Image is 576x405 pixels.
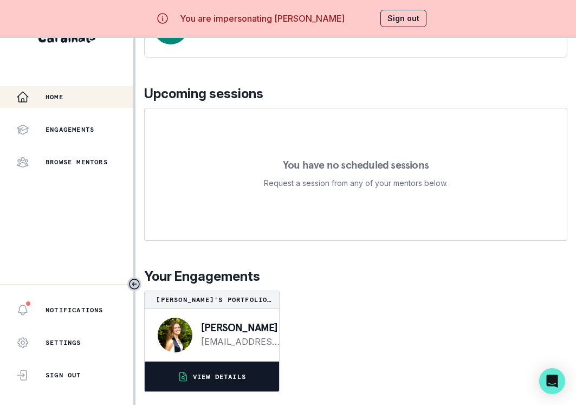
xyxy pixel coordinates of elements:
p: Upcoming sessions [144,84,567,104]
p: [PERSON_NAME]'s Portfolio Passion Project [149,295,275,304]
p: Notifications [46,306,103,314]
button: Sign out [380,10,426,27]
div: Open Intercom Messenger [539,368,565,394]
p: Request a session from any of your mentors below. [264,177,448,190]
p: Browse Mentors [46,158,108,166]
p: Engagements [46,125,94,134]
p: You have no scheduled sessions [283,159,429,170]
button: Toggle sidebar [127,277,141,291]
a: [EMAIL_ADDRESS][DOMAIN_NAME] [201,335,281,348]
p: Home [46,93,63,101]
button: VIEW DETAILS [145,362,279,391]
p: VIEW DETAILS [193,372,246,381]
p: Settings [46,338,81,347]
p: Sign Out [46,371,81,380]
p: [PERSON_NAME] [201,322,281,333]
p: Your Engagements [144,267,567,286]
p: You are impersonating [PERSON_NAME] [180,12,345,25]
